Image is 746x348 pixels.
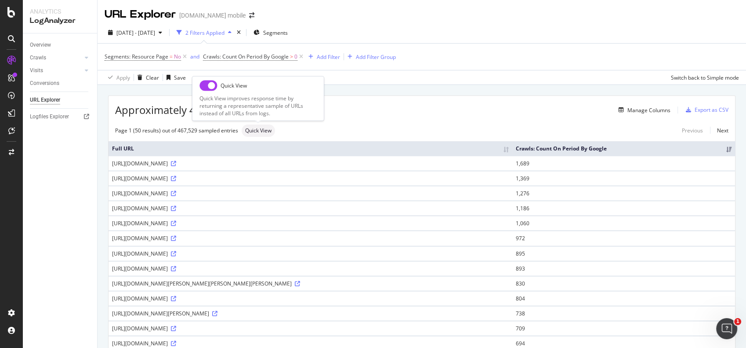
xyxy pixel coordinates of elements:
th: Full URL: activate to sort column ascending [109,141,512,156]
div: times [235,28,243,37]
div: [URL][DOMAIN_NAME] [112,205,509,212]
div: Switch back to Simple mode [671,74,739,81]
div: Crawls [30,53,46,62]
span: Segments: Resource Page [105,53,168,60]
button: Segments [250,26,291,40]
div: Apply [116,74,130,81]
div: [URL][DOMAIN_NAME] [112,220,509,227]
td: 804 [512,291,735,306]
div: Visits [30,66,43,75]
button: and [190,52,199,61]
button: Manage Columns [615,105,670,115]
button: Clear [134,70,159,84]
a: Next [710,124,728,137]
div: [DOMAIN_NAME] mobile [179,11,246,20]
div: Logfiles Explorer [30,112,69,121]
button: Save [163,70,186,84]
span: Crawls: Count On Period By Google [203,53,289,60]
button: 2 Filters Applied [173,26,235,40]
div: [URL][DOMAIN_NAME][PERSON_NAME][PERSON_NAME][PERSON_NAME] [112,280,509,287]
div: Analytics [30,7,90,16]
td: 895 [512,246,735,261]
div: [URL][DOMAIN_NAME] [112,234,509,242]
div: LogAnalyzer [30,16,90,26]
div: URL Explorer [105,7,176,22]
a: Visits [30,66,82,75]
div: [URL][DOMAIN_NAME] [112,265,509,272]
div: neutral label [242,125,275,137]
div: Add Filter Group [356,53,396,61]
td: 1,060 [512,216,735,231]
button: Export as CSV [682,103,728,117]
span: Quick View [245,128,272,133]
a: URL Explorer [30,95,91,105]
div: Page 1 (50 results) out of 467,529 sampled entries [115,127,238,134]
div: [URL][DOMAIN_NAME] [112,250,509,257]
a: Crawls [30,53,82,62]
span: 1 [734,318,741,325]
td: 738 [512,306,735,321]
div: Quick View improves response time by returning a representative sample of URLs instead of all URL... [199,94,316,117]
th: Crawls: Count On Period By Google: activate to sort column ascending [512,141,735,156]
button: Apply [105,70,130,84]
td: 1,186 [512,201,735,216]
span: No [174,51,181,63]
div: [URL][DOMAIN_NAME] [112,295,509,302]
span: 0 [294,51,297,63]
div: Quick View [221,82,247,89]
span: [DATE] - [DATE] [116,29,155,37]
button: [DATE] - [DATE] [105,26,166,40]
button: Add Filter Group [344,51,396,62]
span: Approximately 46.8M URLs found [115,103,280,117]
div: Manage Columns [627,106,670,114]
iframe: Intercom live chat [716,318,737,339]
div: Save [174,74,186,81]
td: 830 [512,276,735,291]
td: 1,276 [512,186,735,201]
div: Conversions [30,79,59,88]
span: > [290,53,293,60]
td: 709 [512,321,735,336]
div: Clear [146,74,159,81]
td: 893 [512,261,735,276]
div: arrow-right-arrow-left [249,12,254,18]
div: Add Filter [317,53,340,61]
div: and [190,53,199,60]
div: 2 Filters Applied [185,29,225,37]
div: Overview [30,40,51,50]
div: Export as CSV [695,106,728,114]
div: [URL][DOMAIN_NAME] [112,340,509,347]
a: Overview [30,40,91,50]
div: [URL][DOMAIN_NAME][PERSON_NAME] [112,310,509,317]
div: [URL][DOMAIN_NAME] [112,190,509,197]
button: Switch back to Simple mode [667,70,739,84]
div: [URL][DOMAIN_NAME] [112,160,509,167]
a: Conversions [30,79,91,88]
a: Logfiles Explorer [30,112,91,121]
button: Add Filter [305,51,340,62]
div: [URL][DOMAIN_NAME] [112,325,509,332]
span: Segments [263,29,288,37]
span: = [170,53,173,60]
td: 1,369 [512,171,735,186]
td: 1,689 [512,156,735,171]
td: 972 [512,231,735,245]
div: URL Explorer [30,95,60,105]
div: [URL][DOMAIN_NAME] [112,175,509,182]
